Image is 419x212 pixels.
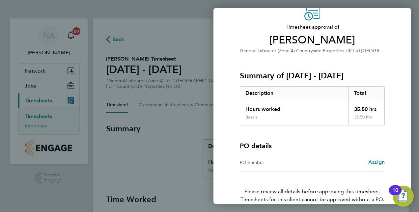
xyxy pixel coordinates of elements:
[240,141,272,150] h4: PO details
[240,158,312,166] div: PO number
[349,115,385,125] div: 35.50 hrs
[240,100,349,115] div: Hours worked
[296,48,360,54] span: Countryside Properties UK Ltd
[240,87,349,100] div: Description
[240,70,385,81] h3: Summary of [DATE] - [DATE]
[240,48,295,54] span: General Labourer (Zone 4)
[393,186,414,207] button: Open Resource Center, 10 new notifications
[245,115,257,120] div: Bascis
[392,190,398,199] div: 10
[368,159,385,165] span: Assign
[360,48,361,54] span: ·
[361,47,408,54] span: [GEOGRAPHIC_DATA]
[368,158,385,166] a: Assign
[240,34,385,47] span: [PERSON_NAME]
[232,172,393,203] p: Please review all details before approving this timesheet.
[295,48,296,54] span: ·
[349,87,385,100] div: Total
[232,196,393,203] span: Timesheets for this client cannot be approved without a PO.
[240,86,385,125] div: Summary of 18 - 24 Aug 2025
[349,100,385,115] div: 35.50 hrs
[240,23,385,31] span: Timesheet approval of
